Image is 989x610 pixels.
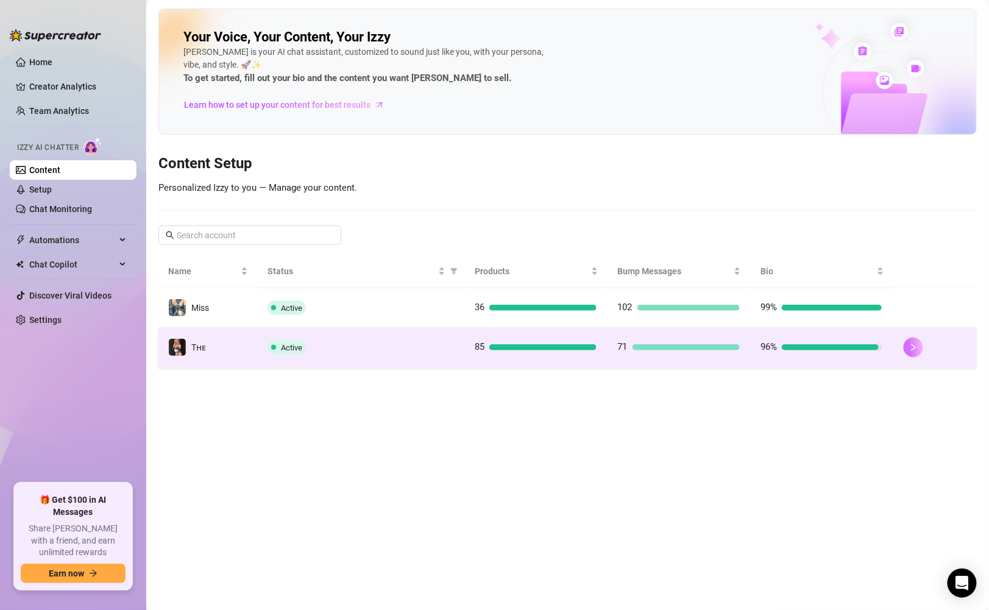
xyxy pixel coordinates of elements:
span: Chat Copilot [29,255,116,274]
span: right [909,343,918,352]
a: Learn how to set up your content for best results [183,95,394,115]
span: Learn how to set up your content for best results [184,98,370,112]
h3: Content Setup [158,154,977,174]
span: 36 [475,302,484,313]
span: Automations [29,230,116,250]
a: Setup [29,185,52,194]
span: Earn now [49,569,84,578]
span: Name [168,264,238,278]
button: right [904,338,923,357]
input: Search account [177,229,324,242]
span: search [166,231,174,239]
span: 99% [760,302,777,313]
span: 102 [618,302,633,313]
a: Content [29,165,60,175]
span: filter [448,262,460,280]
a: Chat Monitoring [29,204,92,214]
span: Active [281,343,302,352]
span: 🎁 Get $100 in AI Messages [21,494,126,518]
img: ai-chatter-content-library-cLFOSyPT.png [787,10,976,134]
span: Bump Messages [618,264,732,278]
img: logo-BBDzfeDw.svg [10,29,101,41]
th: Bio [751,255,894,288]
span: Status [268,264,436,278]
img: AI Chatter [83,137,102,155]
div: Open Intercom Messenger [948,569,977,598]
div: [PERSON_NAME] is your AI chat assistant, customized to sound just like you, with your persona, vi... [183,46,549,86]
span: Personalized Izzy to you — Manage your content. [158,182,357,193]
span: thunderbolt [16,235,26,245]
th: Products [465,255,608,288]
span: Miss [191,303,209,313]
a: Discover Viral Videos [29,291,112,300]
h2: Your Voice, Your Content, Your Izzy [183,29,391,46]
span: Bio [760,264,874,278]
img: Chat Copilot [16,260,24,269]
a: Team Analytics [29,106,89,116]
th: Name [158,255,258,288]
span: Tʜᴇ [191,342,206,352]
span: 85 [475,341,484,352]
span: 71 [618,341,628,352]
span: filter [450,268,458,275]
a: Settings [29,315,62,325]
img: Miss [169,299,186,316]
a: Creator Analytics [29,77,127,96]
span: 96% [760,341,777,352]
span: Share [PERSON_NAME] with a friend, and earn unlimited rewards [21,523,126,559]
a: Home [29,57,52,67]
button: Earn nowarrow-right [21,564,126,583]
img: Tʜᴇ [169,339,186,356]
th: Bump Messages [608,255,751,288]
span: arrow-right [374,99,386,111]
th: Status [258,255,465,288]
span: Izzy AI Chatter [17,142,79,154]
strong: To get started, fill out your bio and the content you want [PERSON_NAME] to sell. [183,73,511,83]
span: Active [281,303,302,313]
span: arrow-right [89,569,97,578]
span: Products [475,264,589,278]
